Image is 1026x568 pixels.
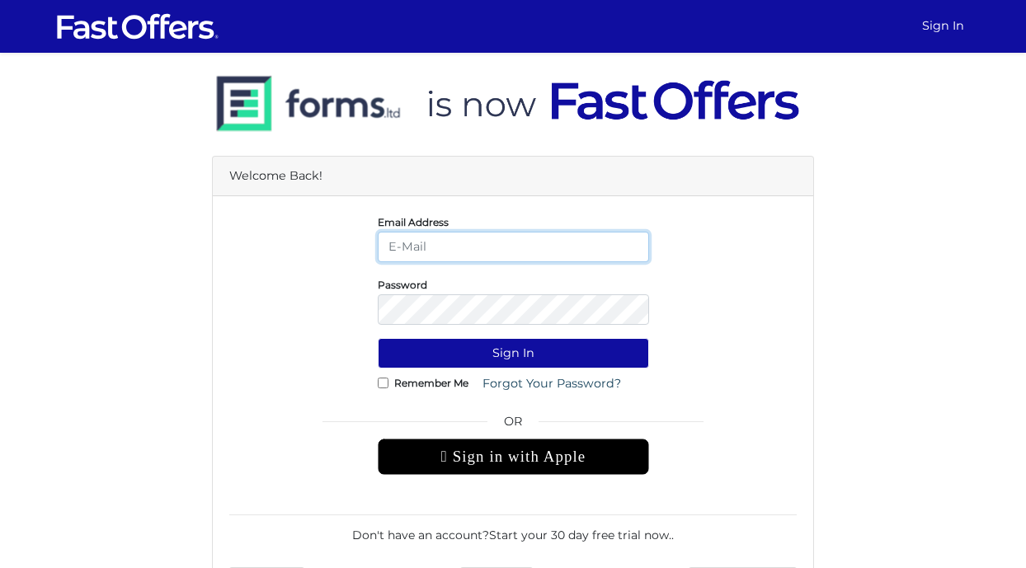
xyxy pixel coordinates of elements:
label: Remember Me [394,381,468,385]
label: Password [378,283,427,287]
a: Start your 30 day free trial now. [489,528,671,542]
div: Sign in with Apple [378,439,649,475]
span: OR [378,412,649,439]
div: Welcome Back! [213,157,813,196]
button: Sign In [378,338,649,368]
label: Email Address [378,220,449,224]
a: Sign In [915,10,971,42]
input: E-Mail [378,232,649,262]
a: Forgot Your Password? [472,368,632,399]
div: Don't have an account? . [229,514,797,544]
